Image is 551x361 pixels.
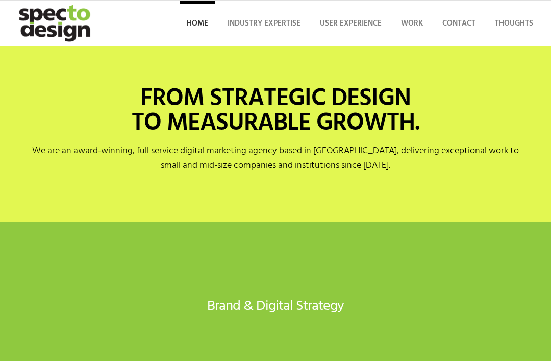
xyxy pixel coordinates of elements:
p: We are an award-winning, full service digital marketing agency based in [GEOGRAPHIC_DATA], delive... [26,143,525,173]
img: specto-logo-2020 [11,1,100,46]
span: Work [401,17,423,30]
span: Home [187,17,208,30]
span: Industry Expertise [228,17,300,30]
span: User Experience [320,17,382,30]
a: User Experience [313,1,388,46]
a: Contact [436,1,482,46]
span: Thoughts [495,17,533,30]
a: Work [394,1,430,46]
a: Home [180,1,215,46]
a: Thoughts [488,1,540,46]
span: Contact [442,17,475,30]
h1: FROM STRATEGIC DESIGN TO MEASURABLE GROWTH. [26,87,525,136]
a: Industry Expertise [221,1,307,46]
